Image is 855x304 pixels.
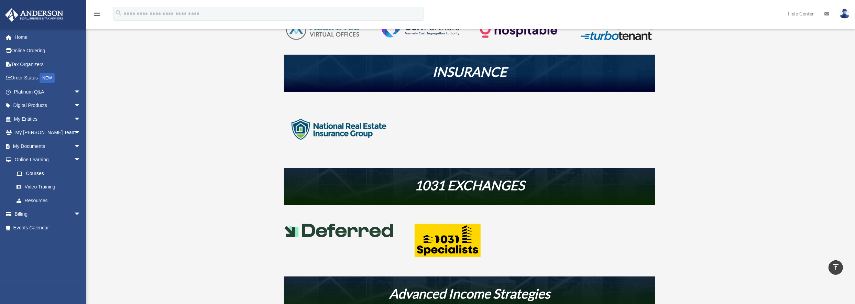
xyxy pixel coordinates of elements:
a: Tax Organizers [5,57,91,71]
span: arrow_drop_down [74,139,88,153]
span: arrow_drop_down [74,112,88,126]
a: Video Training [10,180,91,194]
span: arrow_drop_down [74,99,88,113]
a: Home [5,30,91,44]
a: Platinum Q&Aarrow_drop_down [5,85,91,99]
a: Resources [10,194,88,207]
span: arrow_drop_down [74,126,88,140]
a: vertical_align_top [829,260,843,275]
i: vertical_align_top [832,263,840,271]
a: Online Learningarrow_drop_down [5,153,91,167]
img: 1031 Specialists Logo (1) [415,224,481,257]
a: Digital Productsarrow_drop_down [5,99,91,112]
a: Deferred [415,252,481,261]
img: AVO-logo-1-color [284,18,361,42]
a: Courses [10,166,91,180]
img: Anderson Advisors Platinum Portal [3,8,65,22]
a: Deferred [284,232,394,242]
a: My Entitiesarrow_drop_down [5,112,91,126]
i: search [115,9,122,17]
img: User Pic [840,9,850,19]
a: Events Calendar [5,221,91,235]
img: Deferred [284,224,394,237]
i: menu [93,10,101,18]
a: My Documentsarrow_drop_down [5,139,91,153]
img: logo-nreig [284,102,394,157]
em: INSURANCE [432,64,507,79]
img: CSA-partners-Formerly-Cost-Segregation-Authority [382,22,459,37]
a: Order StatusNEW [5,71,91,85]
span: arrow_drop_down [74,85,88,99]
a: Billingarrow_drop_down [5,207,91,221]
img: Logo-transparent-dark [480,18,557,43]
img: turbotenant [578,18,655,41]
em: 1031 EXCHANGES [415,177,525,193]
a: Online Ordering [5,44,91,58]
div: NEW [40,73,55,83]
em: Advanced Income Strategies [389,285,550,301]
a: My [PERSON_NAME] Teamarrow_drop_down [5,126,91,140]
span: arrow_drop_down [74,207,88,221]
a: menu [93,12,101,18]
span: arrow_drop_down [74,153,88,167]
